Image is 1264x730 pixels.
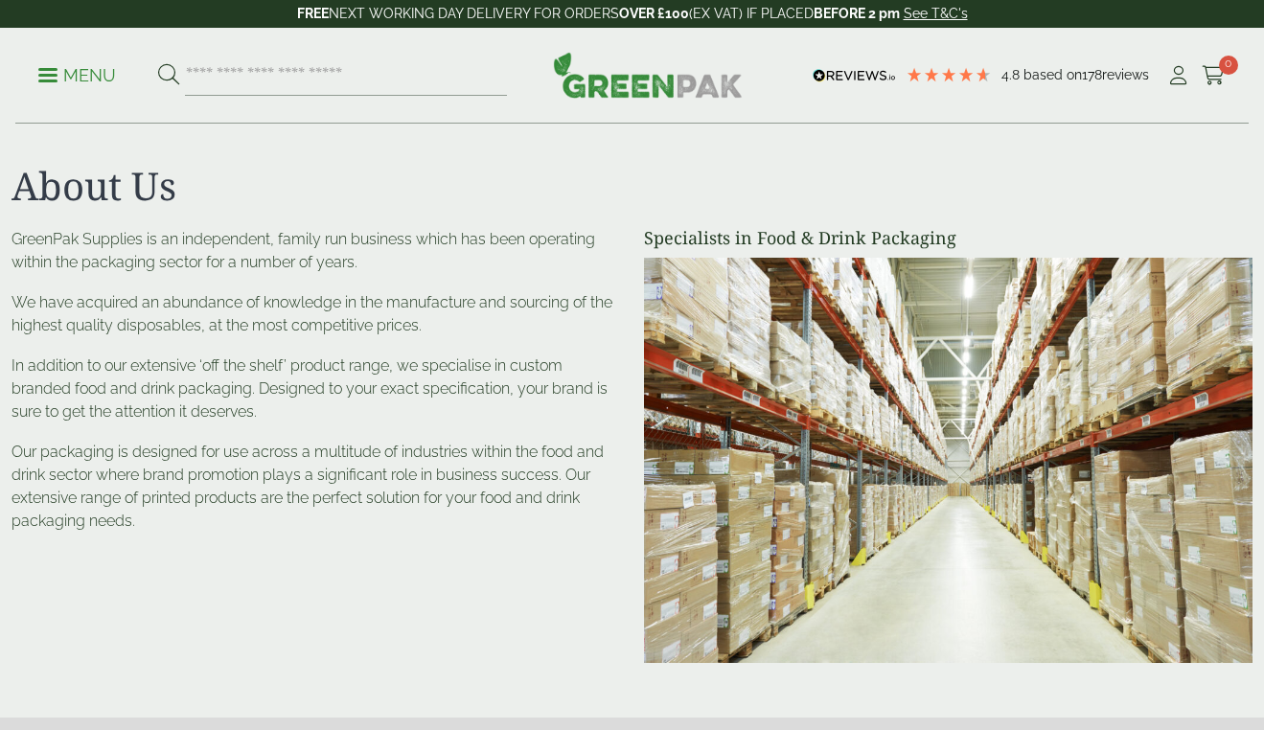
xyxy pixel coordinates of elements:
a: Menu [38,64,116,83]
p: We have acquired an abundance of knowledge in the manufacture and sourcing of the highest quality... [11,291,621,337]
i: Cart [1202,66,1226,85]
span: reviews [1102,67,1149,82]
i: My Account [1166,66,1190,85]
p: In addition to our extensive ‘off the shelf’ product range, we specialise in custom branded food ... [11,354,621,423]
p: GreenPak Supplies is an independent, family run business which has been operating within the pack... [11,228,621,274]
h1: About Us [11,163,1253,209]
strong: FREE [297,6,329,21]
a: 0 [1202,61,1226,90]
h4: Specialists in Food & Drink Packaging [644,228,1253,249]
img: GreenPak Supplies [553,52,743,98]
span: 0 [1219,56,1238,75]
a: See T&C's [904,6,968,21]
p: Menu [38,64,116,87]
span: 178 [1082,67,1102,82]
div: 4.78 Stars [906,66,992,83]
p: Our packaging is designed for use across a multitude of industries within the food and drink sect... [11,441,621,533]
strong: OVER £100 [619,6,689,21]
span: 4.8 [1001,67,1023,82]
strong: BEFORE 2 pm [814,6,900,21]
span: Based on [1023,67,1082,82]
img: REVIEWS.io [813,69,896,82]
